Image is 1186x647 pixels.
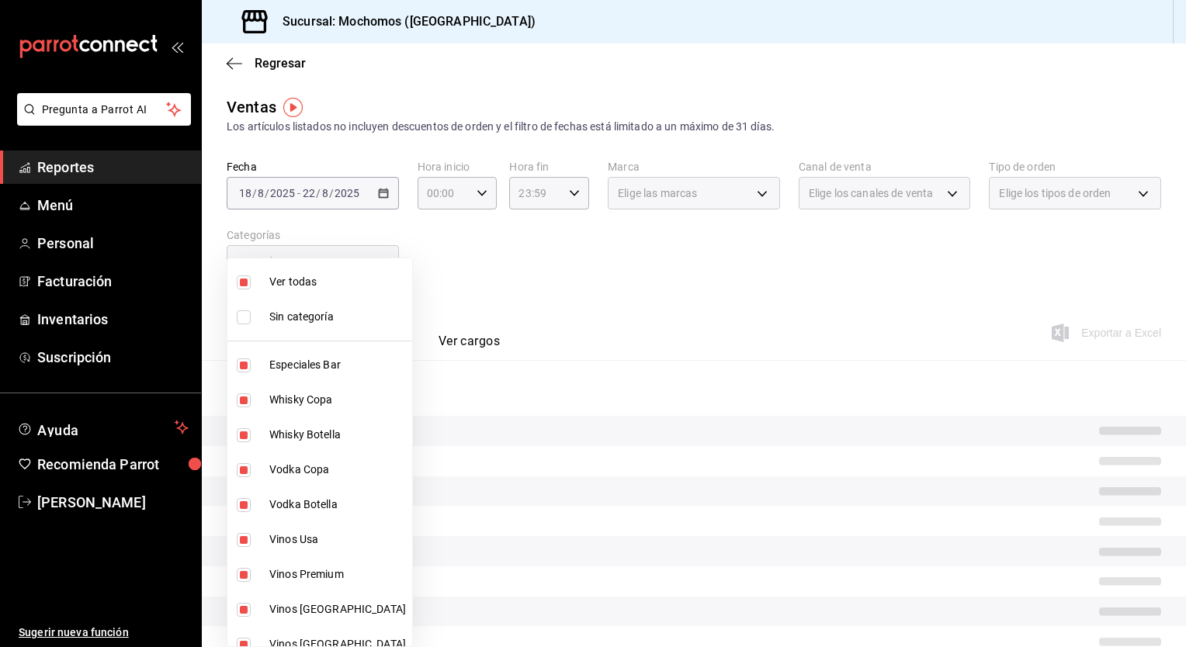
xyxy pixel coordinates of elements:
span: Whisky Botella [269,427,406,443]
span: Ver todas [269,274,406,290]
span: Vodka Copa [269,462,406,478]
span: Vinos Premium [269,566,406,583]
span: Vinos Usa [269,531,406,548]
img: Tooltip marker [283,98,303,117]
span: Vodka Botella [269,496,406,513]
span: Especiales Bar [269,357,406,373]
span: Whisky Copa [269,392,406,408]
span: Vinos [GEOGRAPHIC_DATA] [269,601,406,618]
span: Sin categoría [269,309,406,325]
